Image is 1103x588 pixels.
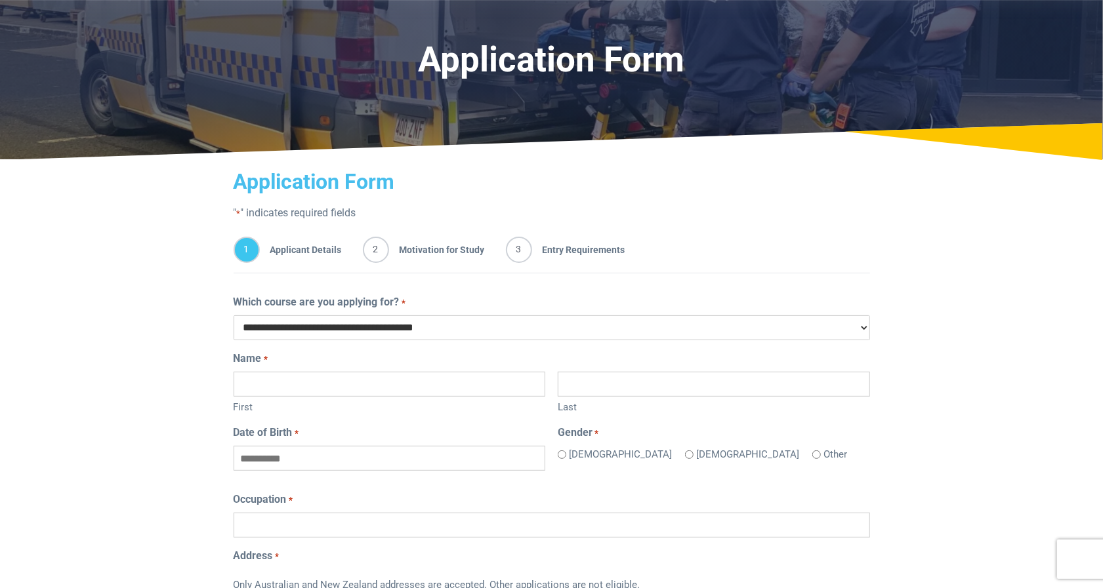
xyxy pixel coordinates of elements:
[506,237,532,263] span: 3
[234,237,260,263] span: 1
[532,237,625,263] span: Entry Requirements
[234,294,406,310] label: Which course are you applying for?
[558,397,869,415] label: Last
[234,425,299,441] label: Date of Birth
[389,237,485,263] span: Motivation for Study
[260,237,342,263] span: Applicant Details
[696,447,799,462] label: [DEMOGRAPHIC_DATA]
[569,447,672,462] label: [DEMOGRAPHIC_DATA]
[234,351,870,366] legend: Name
[234,397,545,415] label: First
[363,237,389,263] span: 2
[234,492,293,507] label: Occupation
[823,447,847,462] label: Other
[234,169,870,194] h2: Application Form
[558,425,869,441] legend: Gender
[234,548,870,564] legend: Address
[234,205,870,221] p: " " indicates required fields
[213,39,890,81] h1: Application Form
